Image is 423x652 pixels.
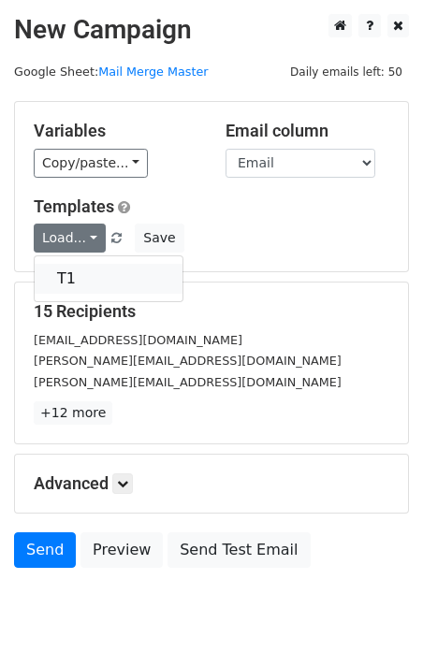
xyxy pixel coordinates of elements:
a: +12 more [34,401,112,425]
small: [EMAIL_ADDRESS][DOMAIN_NAME] [34,333,242,347]
button: Save [135,224,183,253]
small: [PERSON_NAME][EMAIL_ADDRESS][DOMAIN_NAME] [34,375,342,389]
h5: Variables [34,121,197,141]
a: Send [14,532,76,568]
a: Preview [80,532,163,568]
h5: 15 Recipients [34,301,389,322]
iframe: Chat Widget [329,562,423,652]
span: Daily emails left: 50 [284,62,409,82]
small: [PERSON_NAME][EMAIL_ADDRESS][DOMAIN_NAME] [34,354,342,368]
h2: New Campaign [14,14,409,46]
a: T1 [35,264,182,294]
a: Load... [34,224,106,253]
h5: Advanced [34,473,389,494]
a: Mail Merge Master [98,65,208,79]
a: Send Test Email [168,532,310,568]
h5: Email column [226,121,389,141]
a: Templates [34,196,114,216]
a: Copy/paste... [34,149,148,178]
small: Google Sheet: [14,65,209,79]
a: Daily emails left: 50 [284,65,409,79]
